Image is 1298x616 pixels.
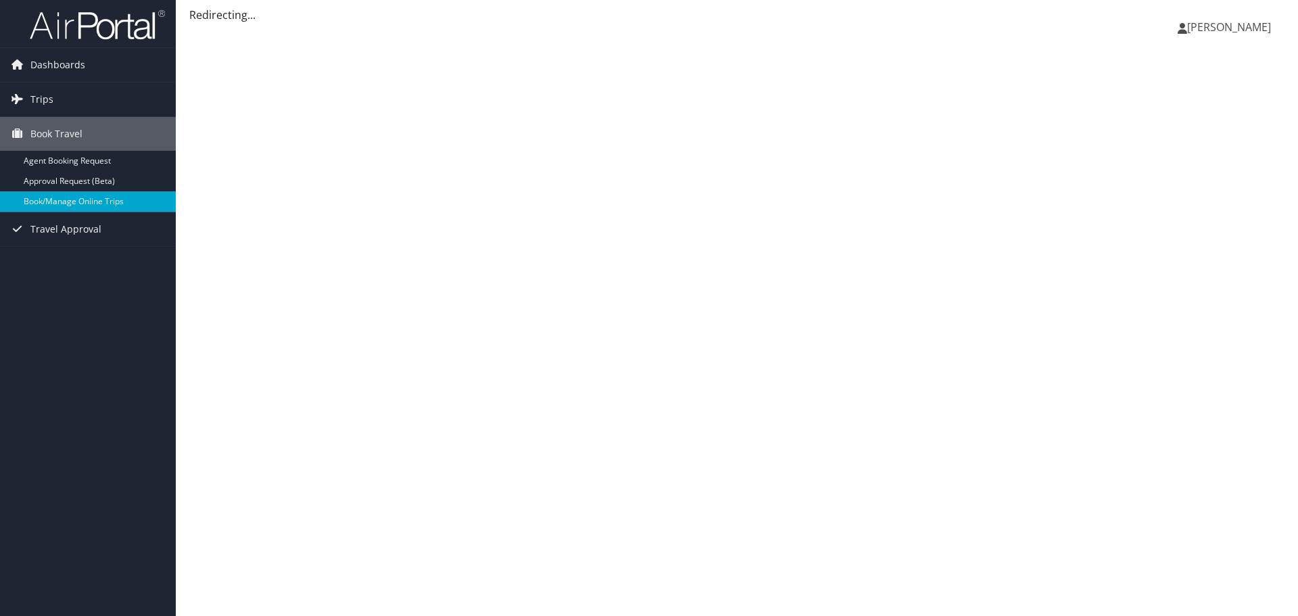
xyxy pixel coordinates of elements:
[30,212,101,246] span: Travel Approval
[30,48,85,82] span: Dashboards
[30,82,53,116] span: Trips
[189,7,1284,23] div: Redirecting...
[30,9,165,41] img: airportal-logo.png
[1178,7,1284,47] a: [PERSON_NAME]
[30,117,82,151] span: Book Travel
[1187,20,1271,34] span: [PERSON_NAME]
